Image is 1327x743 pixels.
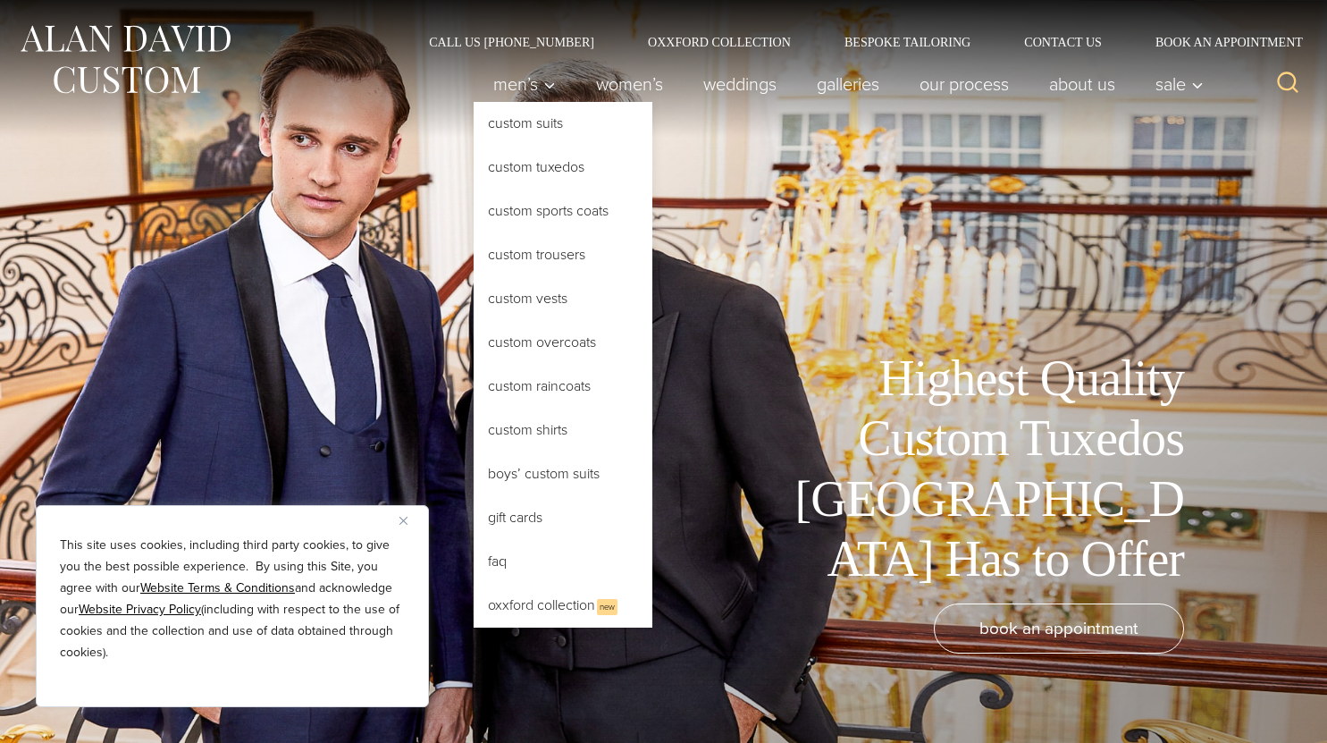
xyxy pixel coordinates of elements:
[474,452,652,495] a: Boys’ Custom Suits
[474,233,652,276] a: Custom Trousers
[474,190,652,232] a: Custom Sports Coats
[1029,66,1136,102] a: About Us
[79,600,201,619] a: Website Privacy Policy
[684,66,797,102] a: weddings
[493,75,556,93] span: Men’s
[399,517,407,525] img: Close
[1129,36,1309,48] a: Book an Appointment
[474,66,1214,102] nav: Primary Navigation
[1155,75,1204,93] span: Sale
[997,36,1129,48] a: Contact Us
[474,321,652,364] a: Custom Overcoats
[797,66,900,102] a: Galleries
[402,36,1309,48] nav: Secondary Navigation
[474,409,652,452] a: Custom Shirts
[474,496,652,539] a: Gift Cards
[474,540,652,583] a: FAQ
[474,584,652,628] a: Oxxford CollectionNew
[597,599,617,615] span: New
[621,36,818,48] a: Oxxford Collection
[782,349,1184,589] h1: Highest Quality Custom Tuxedos [GEOGRAPHIC_DATA] Has to Offer
[474,277,652,320] a: Custom Vests
[900,66,1029,102] a: Our Process
[474,102,652,145] a: Custom Suits
[934,604,1184,654] a: book an appointment
[474,146,652,189] a: Custom Tuxedos
[60,535,405,663] p: This site uses cookies, including third party cookies, to give you the best possible experience. ...
[140,578,295,597] a: Website Terms & Conditions
[399,510,421,531] button: Close
[402,36,621,48] a: Call Us [PHONE_NUMBER]
[979,615,1138,641] span: book an appointment
[576,66,684,102] a: Women’s
[1266,63,1309,106] button: View Search Form
[18,20,232,99] img: Alan David Custom
[818,36,997,48] a: Bespoke Tailoring
[474,365,652,408] a: Custom Raincoats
